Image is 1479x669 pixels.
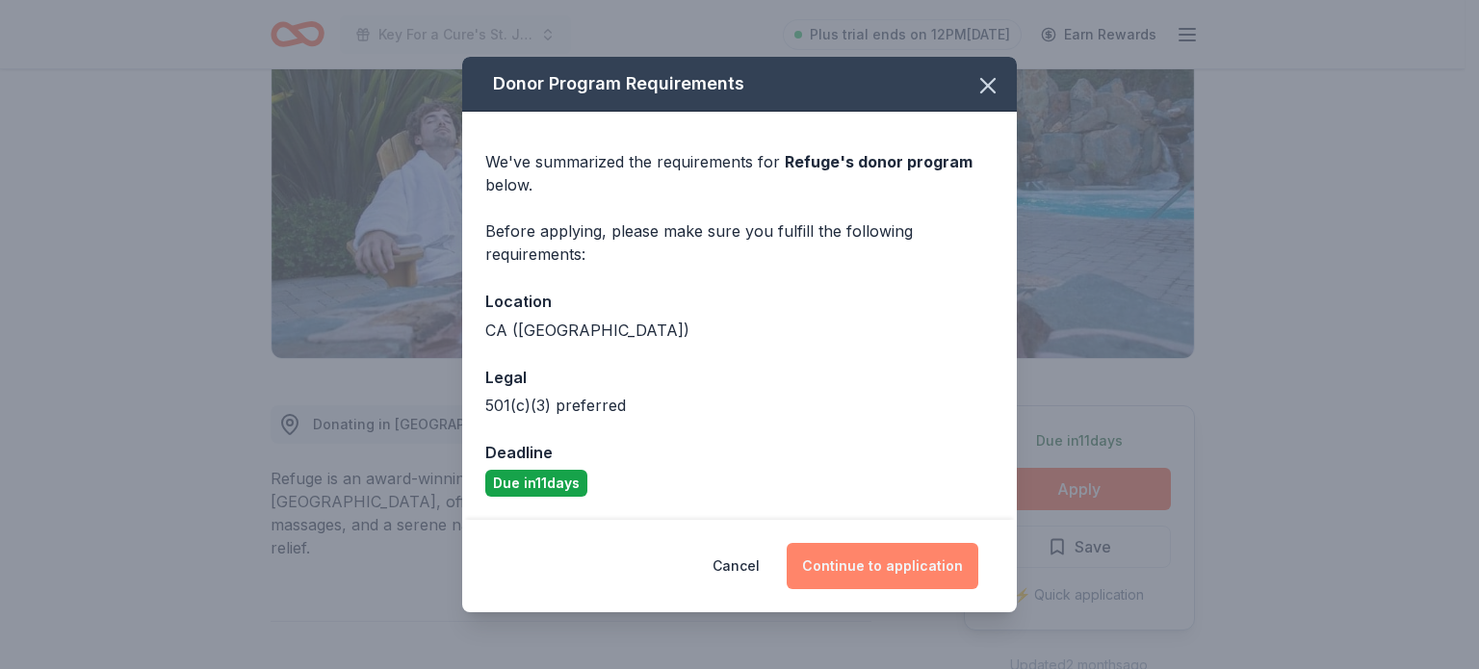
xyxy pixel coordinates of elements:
div: Deadline [485,440,994,465]
div: CA ([GEOGRAPHIC_DATA]) [485,319,994,342]
div: Before applying, please make sure you fulfill the following requirements: [485,219,994,266]
span: Refuge 's donor program [785,152,973,171]
div: Due in 11 days [485,470,587,497]
div: 501(c)(3) preferred [485,394,994,417]
div: Location [485,289,994,314]
div: Legal [485,365,994,390]
button: Cancel [713,543,760,589]
div: We've summarized the requirements for below. [485,150,994,196]
div: Donor Program Requirements [462,57,1017,112]
button: Continue to application [787,543,978,589]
